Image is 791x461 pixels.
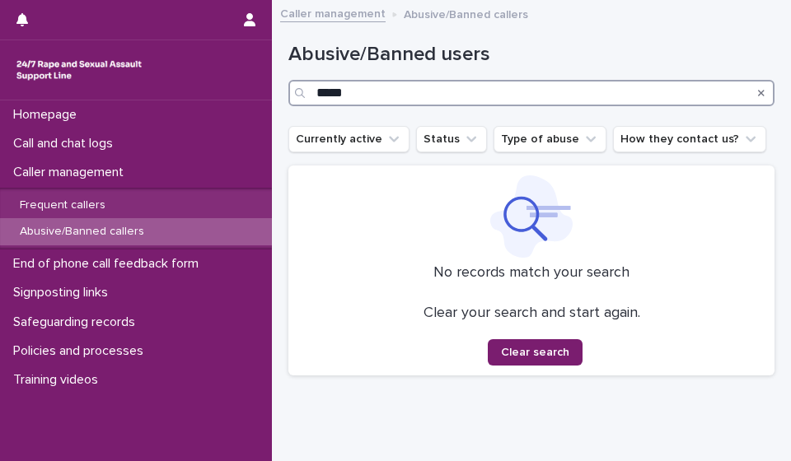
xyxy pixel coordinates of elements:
[613,126,766,152] button: How they contact us?
[288,43,775,67] h1: Abusive/Banned users
[7,107,90,123] p: Homepage
[416,126,487,152] button: Status
[7,372,111,388] p: Training videos
[13,54,145,86] img: rhQMoQhaT3yELyF149Cw
[7,136,126,151] p: Call and chat logs
[288,80,775,106] input: Search
[288,126,410,152] button: Currently active
[7,343,157,359] p: Policies and processes
[7,285,121,300] p: Signposting links
[280,3,386,22] a: Caller management
[404,4,528,22] p: Abusive/Banned callers
[7,256,212,272] p: End of phone call feedback form
[7,314,148,330] p: Safeguarding records
[494,126,606,152] button: Type of abuse
[7,198,119,212] p: Frequent callers
[488,339,583,366] button: Clear search
[7,225,157,239] p: Abusive/Banned callers
[298,264,765,282] p: No records match your search
[7,165,137,180] p: Caller management
[424,305,640,323] p: Clear your search and start again.
[501,347,569,358] span: Clear search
